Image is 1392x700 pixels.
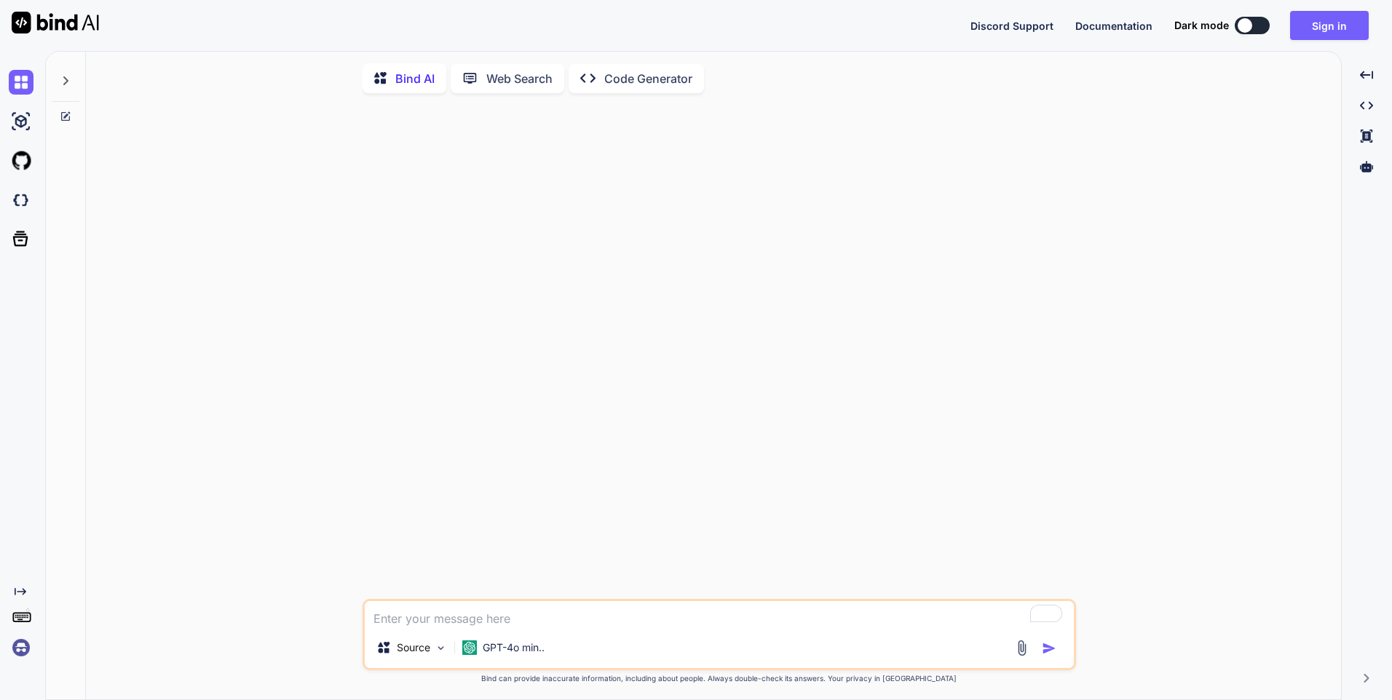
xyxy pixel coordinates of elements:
[9,188,33,212] img: darkCloudIdeIcon
[604,70,692,87] p: Code Generator
[397,640,430,655] p: Source
[970,20,1053,32] span: Discord Support
[970,18,1053,33] button: Discord Support
[435,642,447,654] img: Pick Models
[1042,641,1056,656] img: icon
[1075,20,1152,32] span: Documentation
[1075,18,1152,33] button: Documentation
[483,640,545,655] p: GPT-4o min..
[395,70,435,87] p: Bind AI
[12,12,99,33] img: Bind AI
[486,70,553,87] p: Web Search
[1290,11,1369,40] button: Sign in
[9,148,33,173] img: githubLight
[9,70,33,95] img: chat
[462,640,477,655] img: GPT-4o mini
[1013,640,1030,656] img: attachment
[9,635,33,660] img: signin
[365,601,1074,627] textarea: To enrich screen reader interactions, please activate Accessibility in Grammarly extension settings
[363,673,1076,684] p: Bind can provide inaccurate information, including about people. Always double-check its answers....
[9,109,33,134] img: ai-studio
[1174,18,1229,33] span: Dark mode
